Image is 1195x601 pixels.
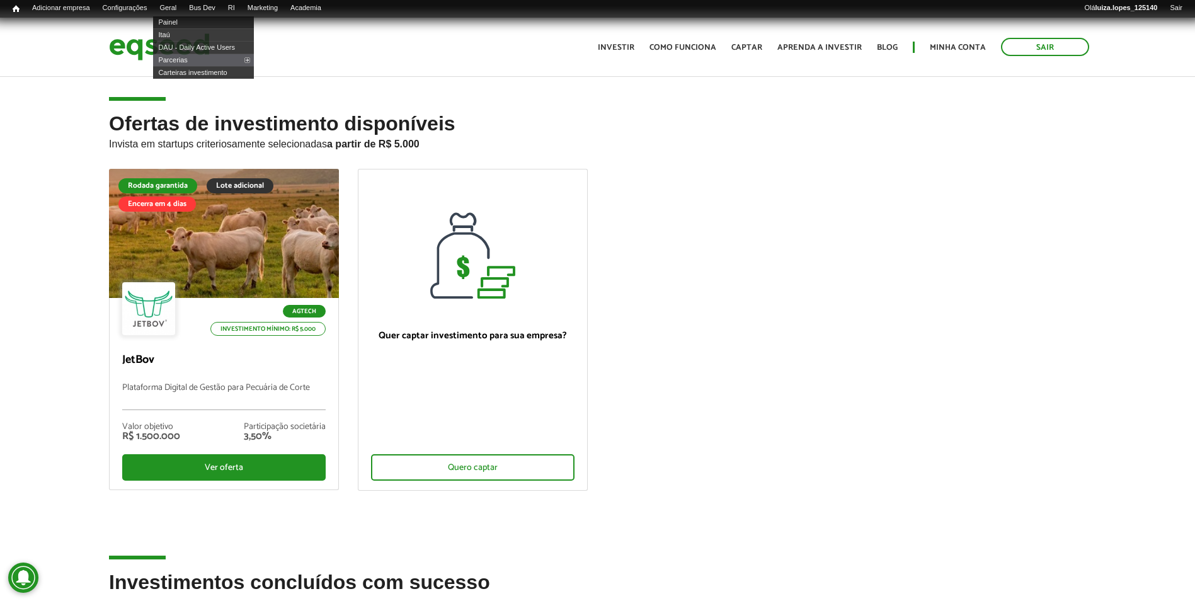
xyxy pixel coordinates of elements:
a: Rodada garantida Lote adicional Encerra em 4 dias Agtech Investimento mínimo: R$ 5.000 JetBov Pla... [109,169,339,490]
a: Captar [731,43,762,52]
div: R$ 1.500.000 [122,432,180,442]
a: Adicionar empresa [26,3,96,13]
a: Marketing [241,3,284,13]
strong: a partir de R$ 5.000 [327,139,420,149]
div: Rodada garantida [118,178,197,193]
p: JetBov [122,353,326,367]
p: Investimento mínimo: R$ 5.000 [210,322,326,336]
a: Configurações [96,3,154,13]
img: EqSeed [109,30,210,64]
strong: luiza.lopes_125140 [1095,4,1158,11]
div: Encerra em 4 dias [118,197,196,212]
a: Minha conta [930,43,986,52]
a: RI [222,3,241,13]
a: Aprenda a investir [777,43,862,52]
p: Quer captar investimento para sua empresa? [371,330,575,341]
a: Academia [284,3,328,13]
p: Invista em startups criteriosamente selecionadas [109,135,1086,150]
a: Oláluiza.lopes_125140 [1078,3,1164,13]
a: Investir [598,43,634,52]
a: Painel [153,16,254,28]
h2: Ofertas de investimento disponíveis [109,113,1086,169]
a: Bus Dev [183,3,222,13]
div: Quero captar [371,454,575,481]
a: Início [6,3,26,15]
div: 3,50% [244,432,326,442]
span: Início [13,4,20,13]
a: Blog [877,43,898,52]
p: Agtech [283,305,326,318]
a: Geral [153,3,183,13]
div: Valor objetivo [122,423,180,432]
a: Quer captar investimento para sua empresa? Quero captar [358,169,588,491]
p: Plataforma Digital de Gestão para Pecuária de Corte [122,383,326,410]
div: Participação societária [244,423,326,432]
a: Como funciona [649,43,716,52]
div: Lote adicional [207,178,273,193]
div: Ver oferta [122,454,326,481]
a: Sair [1001,38,1089,56]
a: Sair [1164,3,1189,13]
